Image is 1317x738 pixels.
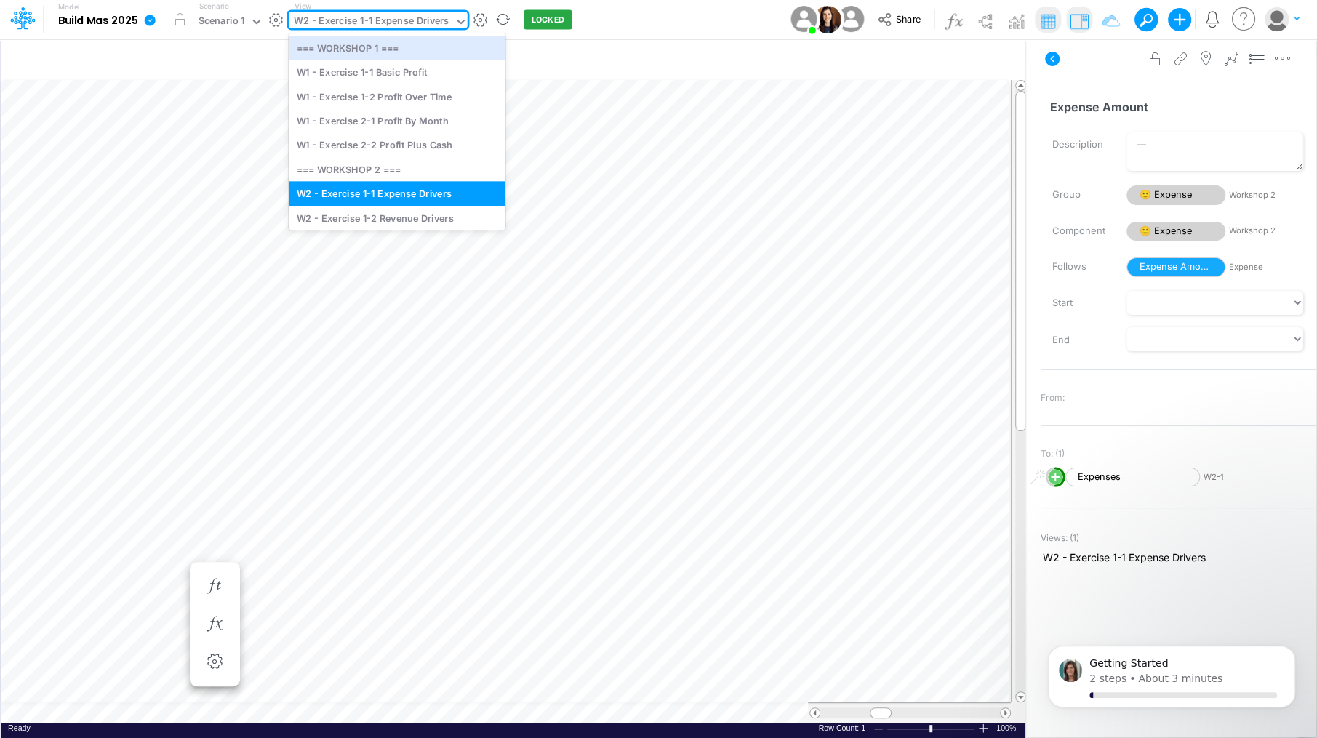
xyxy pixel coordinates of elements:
label: Component [1041,219,1116,244]
label: Group [1041,183,1116,207]
div: Zoom Out [873,723,884,734]
span: 🙂 Expense [1126,222,1225,241]
div: Zoom [929,725,932,732]
button: Share [870,9,931,31]
label: Model [58,3,80,12]
svg: circle with outer border [1045,467,1065,487]
label: End [1041,328,1116,353]
img: User Image Icon [834,3,867,36]
button: LOCKED [524,10,572,30]
div: W1 - Exercise 2-1 Profit By Month [289,108,505,132]
span: 🙂 Expense [1126,185,1225,205]
label: Follows [1041,254,1116,279]
b: Build Mas 2025 [58,15,138,28]
div: W2 - Exercise 1-2 Revenue Drivers [289,206,505,230]
div: W1 - Exercise 2-2 Profit Plus Cash [289,133,505,157]
label: Description [1041,132,1116,157]
div: Count of selected rows [818,723,865,734]
div: In Ready mode [8,723,31,734]
span: 100% [996,723,1018,734]
span: W2 - Exercise 1-1 Expense Drivers [1043,550,1314,565]
label: View [295,1,311,12]
span: Row Count: 1 [818,723,865,732]
span: Workshop 2 [1229,189,1303,201]
img: User Image Icon [787,3,820,36]
span: Expense [1229,261,1303,273]
label: Start [1041,291,1116,316]
div: W1 - Exercise 1-1 Basic Profit [289,60,505,84]
div: W1 - Exercise 1-2 Profit Over Time [289,84,505,108]
a: Notifications [1204,11,1220,28]
span: To: (1) [1041,447,1065,460]
div: W2 - Exercise 1-1 Expense Drivers [294,14,449,31]
input: — Node name — [1041,93,1304,121]
span: Workshop 2 [1229,225,1303,237]
span: From: [1041,391,1065,404]
div: Zoom [886,723,977,734]
span: Ready [8,723,31,732]
span: Views: ( 1 ) [1041,532,1079,545]
span: Expense Amount [1126,257,1225,277]
span: Share [896,13,921,24]
div: Zoom level [996,723,1018,734]
label: Scenario [199,1,229,12]
div: === WORKSHOP 2 === [289,157,505,181]
input: Type a title here [13,46,709,76]
div: Zoom In [977,723,989,734]
img: User Image Icon [813,6,841,33]
div: === WORKSHOP 1 === [289,36,505,60]
span: Expenses [1065,468,1200,487]
div: Scenario 1 [199,14,245,31]
iframe: Intercom notifications message [1026,629,1317,731]
div: W2 - Exercise 1-1 Expense Drivers [289,182,505,206]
